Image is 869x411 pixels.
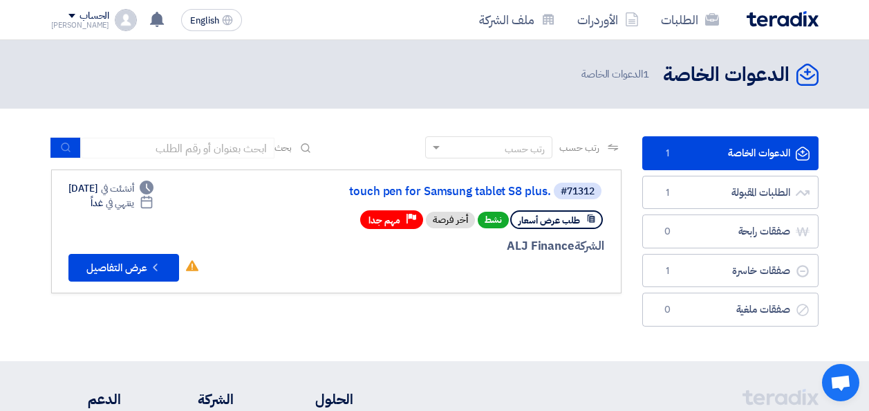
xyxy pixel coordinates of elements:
div: Open chat [822,364,859,401]
span: رتب حسب [559,140,599,155]
a: الطلبات المقبولة1 [642,176,819,210]
div: الحساب [80,10,109,22]
h2: الدعوات الخاصة [663,62,789,89]
div: أخر فرصة [426,212,475,228]
div: [DATE] [68,181,154,196]
button: English [181,9,242,31]
span: أنشئت في [101,181,134,196]
span: مهم جدا [368,214,400,227]
span: 0 [660,225,676,239]
a: صفقات رابحة0 [642,214,819,248]
li: الشركة [162,389,234,410]
a: صفقات خاسرة1 [642,254,819,288]
a: الدعوات الخاصة1 [642,136,819,170]
button: عرض التفاصيل [68,254,179,282]
div: ALJ Finance [272,237,604,255]
a: touch pen for Samsung tablet S8 plus. [274,185,551,198]
a: صفقات ملغية0 [642,293,819,327]
span: 0 [660,303,676,317]
div: غداً [91,196,153,210]
span: نشط [478,212,509,228]
span: 1 [660,147,676,161]
li: الحلول [275,389,353,410]
div: [PERSON_NAME] [51,21,110,29]
li: الدعم [51,389,121,410]
span: طلب عرض أسعار [518,214,580,227]
input: ابحث بعنوان أو رقم الطلب [81,138,274,158]
img: Teradix logo [747,11,819,27]
span: بحث [274,140,292,155]
span: الشركة [574,237,604,255]
span: ينتهي في [106,196,134,210]
a: الطلبات [650,3,730,36]
a: ملف الشركة [468,3,566,36]
a: الأوردرات [566,3,650,36]
span: 1 [643,66,649,82]
div: #71312 [561,187,595,197]
span: 1 [660,186,676,200]
img: profile_test.png [115,9,137,31]
span: الدعوات الخاصة [581,66,652,82]
span: English [190,16,219,26]
span: 1 [660,264,676,278]
div: رتب حسب [505,142,545,156]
